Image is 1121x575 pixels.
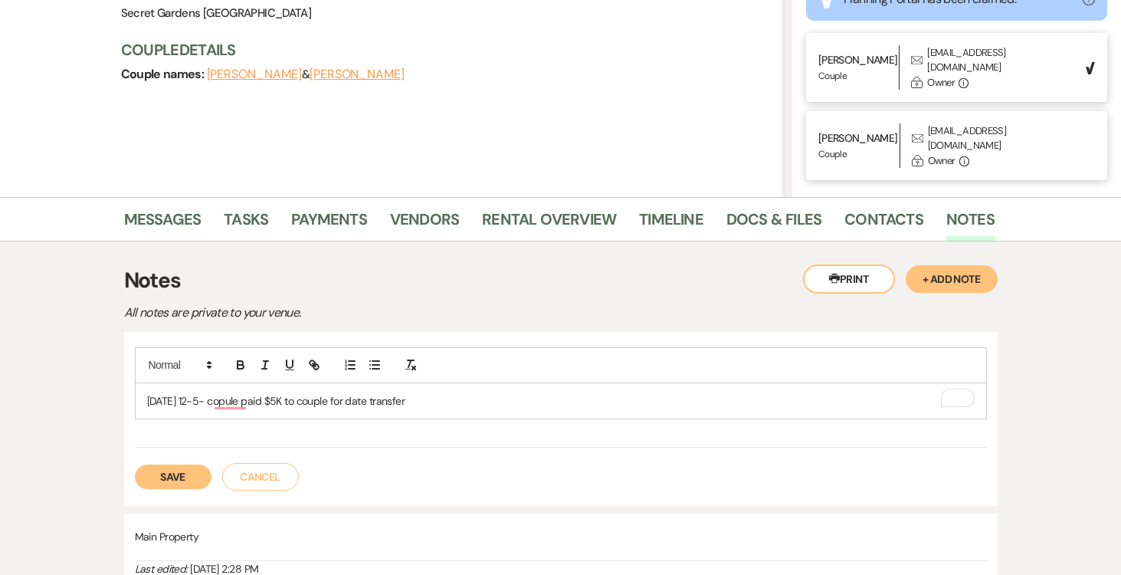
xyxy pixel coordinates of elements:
div: Owner [928,153,955,169]
button: [PERSON_NAME] [207,68,302,80]
span: & [207,67,405,82]
a: Payments [291,207,367,241]
button: Print [803,264,895,294]
a: Notes [946,207,995,241]
button: Save [135,465,211,489]
div: [EMAIL_ADDRESS][DOMAIN_NAME] [928,123,1077,153]
h3: Couple Details [121,39,770,61]
a: Rental Overview [482,207,616,241]
div: Owner [927,75,955,90]
a: Messages [124,207,202,241]
a: Tasks [224,207,268,241]
div: To enrich screen reader interactions, please activate Accessibility in Grammarly extension settings [136,383,986,419]
div: Main Property [135,529,987,561]
p: [PERSON_NAME] [818,51,899,68]
a: Vendors [390,207,459,241]
a: Contacts [844,207,923,241]
button: Cancel [222,463,299,491]
h3: Notes [124,264,998,297]
button: [PERSON_NAME] [310,68,405,80]
p: All notes are private to your venue. [124,303,660,323]
a: Docs & Files [726,207,821,241]
p: Couple [818,147,900,162]
a: Timeline [639,207,703,241]
p: [DATE] 12-5- copule paid $5K to couple for date transfer [147,393,975,409]
div: [EMAIL_ADDRESS][DOMAIN_NAME] [927,45,1077,75]
button: + Add Note [906,265,998,293]
span: Secret Gardens [GEOGRAPHIC_DATA] [121,5,312,21]
p: Couple [818,69,899,84]
p: [PERSON_NAME] [818,130,900,146]
span: Couple names: [121,66,207,82]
